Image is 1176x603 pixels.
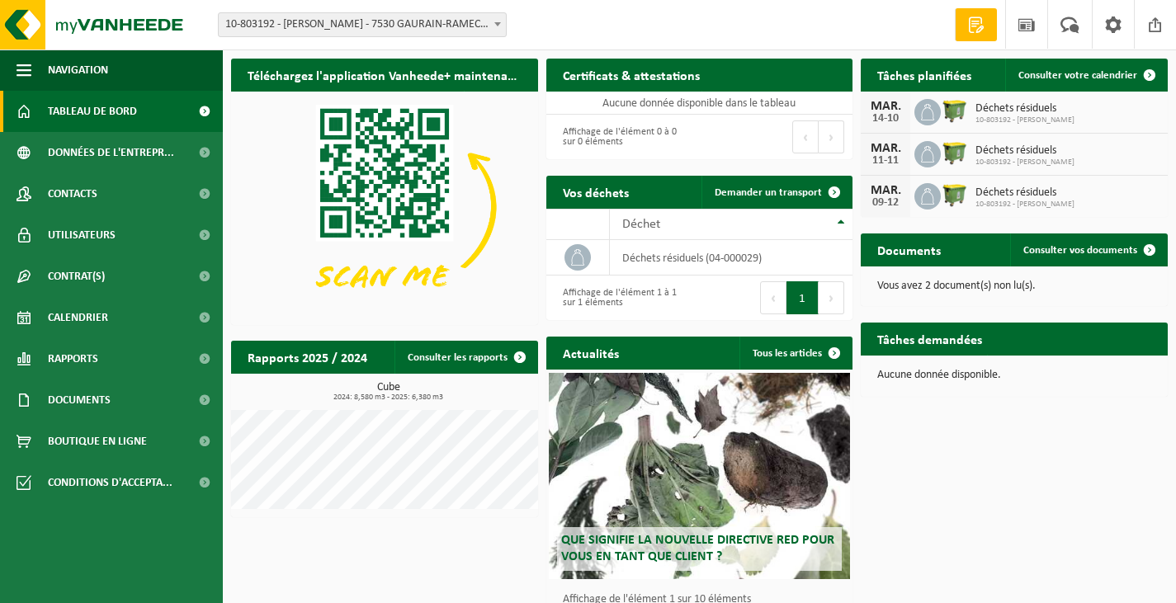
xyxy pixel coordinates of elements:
span: Demander un transport [715,187,822,198]
span: Calendrier [48,297,108,338]
td: déchets résiduels (04-000029) [610,240,853,276]
img: WB-1100-HPE-GN-51 [941,139,969,167]
img: WB-1100-HPE-GN-51 [941,181,969,209]
h3: Cube [239,382,538,402]
button: Next [819,281,844,314]
h2: Tâches demandées [861,323,999,355]
a: Consulter vos documents [1010,233,1166,266]
div: MAR. [869,142,902,155]
span: Conditions d'accepta... [48,462,172,503]
button: Previous [760,281,786,314]
span: Utilisateurs [48,214,116,256]
h2: Actualités [546,337,635,369]
button: 1 [786,281,819,314]
span: 10-803192 - [PERSON_NAME] [975,158,1074,167]
a: Que signifie la nouvelle directive RED pour vous en tant que client ? [549,373,849,579]
button: Next [819,120,844,153]
span: 10-803192 - [PERSON_NAME] [975,115,1074,125]
button: Previous [792,120,819,153]
img: WB-1100-HPE-GN-51 [941,97,969,125]
div: MAR. [869,184,902,197]
span: Déchets résiduels [975,144,1074,158]
span: Déchets résiduels [975,186,1074,200]
img: Download de VHEPlus App [231,92,538,322]
h2: Rapports 2025 / 2024 [231,341,384,373]
h2: Vos déchets [546,176,645,208]
span: Consulter votre calendrier [1018,70,1137,81]
div: Affichage de l'élément 0 à 0 sur 0 éléments [555,119,692,155]
span: Contacts [48,173,97,214]
span: 10-803192 - [PERSON_NAME] [975,200,1074,210]
span: 10-803192 - PATRICK SAVALLE - 7530 GAURAIN-RAMECROIX, RUE DES GREBILLONS 7 [219,13,506,36]
div: 14-10 [869,113,902,125]
h2: Documents [861,233,957,266]
span: Consulter vos documents [1023,245,1137,256]
span: Navigation [48,49,108,91]
span: Documents [48,379,111,421]
td: Aucune donnée disponible dans le tableau [546,92,853,115]
span: 10-803192 - PATRICK SAVALLE - 7530 GAURAIN-RAMECROIX, RUE DES GREBILLONS 7 [218,12,507,37]
div: 11-11 [869,155,902,167]
div: Affichage de l'élément 1 à 1 sur 1 éléments [555,280,692,316]
span: Déchet [622,218,660,231]
a: Consulter votre calendrier [1005,59,1166,92]
p: Vous avez 2 document(s) non lu(s). [877,280,1151,292]
span: Rapports [48,338,98,379]
h2: Tâches planifiées [861,59,988,91]
span: Déchets résiduels [975,102,1074,115]
h2: Téléchargez l'application Vanheede+ maintenant! [231,59,538,91]
a: Demander un transport [701,176,851,209]
span: Tableau de bord [48,91,137,132]
h2: Certificats & attestations [546,59,716,91]
span: Boutique en ligne [48,421,147,462]
a: Consulter les rapports [394,341,536,374]
span: Contrat(s) [48,256,105,297]
span: Données de l'entrepr... [48,132,174,173]
span: Que signifie la nouvelle directive RED pour vous en tant que client ? [561,534,834,563]
div: MAR. [869,100,902,113]
a: Tous les articles [739,337,851,370]
span: 2024: 8,580 m3 - 2025: 6,380 m3 [239,393,538,402]
div: 09-12 [869,197,902,209]
p: Aucune donnée disponible. [877,370,1151,381]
